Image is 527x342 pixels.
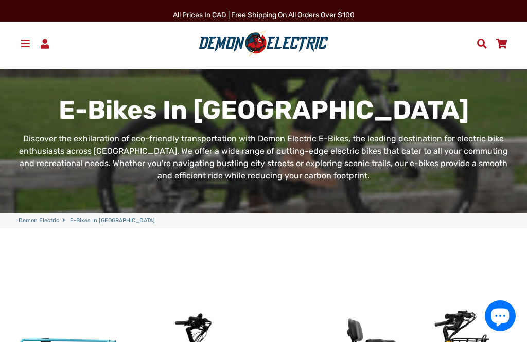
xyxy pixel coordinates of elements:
[15,95,512,125] h1: E-Bikes in [GEOGRAPHIC_DATA]
[19,217,59,225] a: Demon Electric
[70,217,155,225] span: E-Bikes in [GEOGRAPHIC_DATA]
[195,30,332,57] img: Demon Electric logo
[482,300,519,334] inbox-online-store-chat: Shopify online store chat
[173,11,355,20] span: All Prices in CAD | Free shipping on all orders over $100
[19,134,508,181] span: Discover the exhilaration of eco-friendly transportation with Demon Electric E-Bikes, the leading...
